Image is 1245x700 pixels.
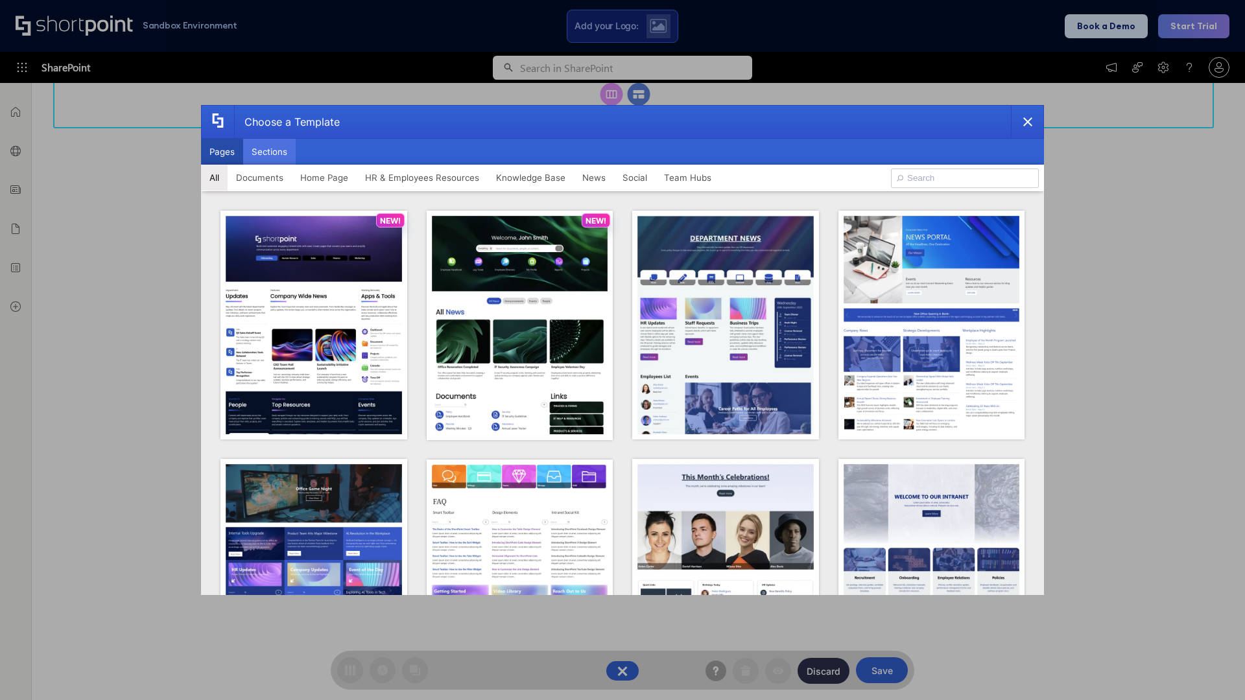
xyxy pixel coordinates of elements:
button: Knowledge Base [488,165,574,191]
button: Sections [243,139,296,165]
input: Search [891,169,1039,188]
button: Pages [201,139,243,165]
div: Choose a Template [234,106,340,138]
button: Social [614,165,656,191]
iframe: Chat Widget [1180,638,1245,700]
button: Home Page [292,165,357,191]
button: HR & Employees Resources [357,165,488,191]
p: NEW! [380,216,401,226]
button: Documents [228,165,292,191]
button: Team Hubs [656,165,720,191]
button: News [574,165,614,191]
div: template selector [201,105,1044,595]
p: NEW! [586,216,606,226]
button: All [201,165,228,191]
